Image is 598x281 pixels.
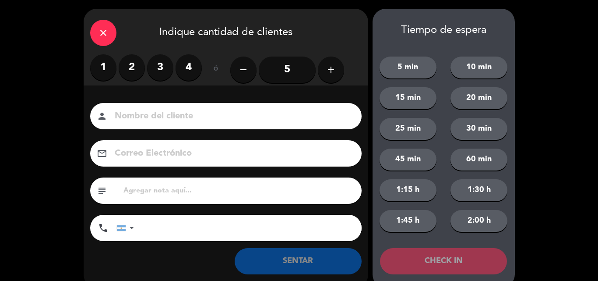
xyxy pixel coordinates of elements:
[98,28,109,38] i: close
[147,54,173,81] label: 3
[176,54,202,81] label: 4
[97,111,107,121] i: person
[90,54,116,81] label: 1
[84,9,368,54] div: Indique cantidad de clientes
[238,64,249,75] i: remove
[202,54,230,85] div: ó
[98,223,109,233] i: phone
[123,185,355,197] input: Agregar nota aquí...
[450,149,507,171] button: 60 min
[235,248,362,274] button: SENTAR
[114,146,350,161] input: Correo Electrónico
[380,87,436,109] button: 15 min
[326,64,336,75] i: add
[117,215,137,241] div: Argentina: +54
[450,118,507,140] button: 30 min
[380,179,436,201] button: 1:15 h
[318,57,344,83] button: add
[380,248,507,274] button: CHECK IN
[380,149,436,171] button: 45 min
[373,24,515,37] div: Tiempo de espera
[380,57,436,78] button: 5 min
[97,185,107,196] i: subject
[380,118,436,140] button: 25 min
[114,109,350,124] input: Nombre del cliente
[450,210,507,232] button: 2:00 h
[450,57,507,78] button: 10 min
[97,148,107,159] i: email
[230,57,257,83] button: remove
[450,87,507,109] button: 20 min
[119,54,145,81] label: 2
[380,210,436,232] button: 1:45 h
[450,179,507,201] button: 1:30 h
